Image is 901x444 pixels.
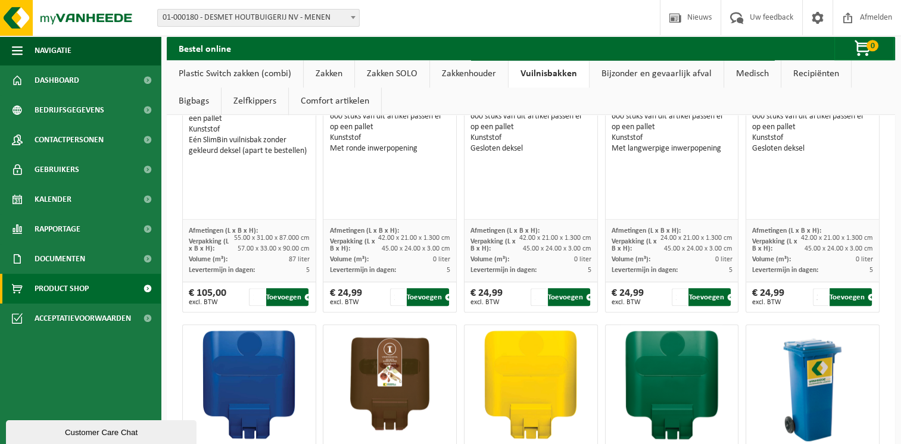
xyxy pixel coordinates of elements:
a: Vuilnisbakken [509,60,589,87]
img: 01-000153 [753,325,872,444]
span: 0 liter [856,256,873,263]
span: 24.00 x 21.00 x 1.300 cm [660,234,732,242]
a: Bigbags [167,87,221,115]
button: Toevoegen [688,288,731,306]
div: € 24,99 [752,288,784,306]
span: 0 liter [574,256,591,263]
div: Kunststof [329,133,450,143]
a: Zakkenhouder [430,60,508,87]
span: 5 [588,267,591,274]
span: Verpakking (L x B x H): [470,238,516,252]
span: Volume (m³): [612,256,650,263]
a: Medisch [724,60,781,87]
div: 600 stuks van dit artikel passen er op een pallet [752,111,873,154]
a: Zakken [304,60,354,87]
span: Volume (m³): [329,256,368,263]
span: 01-000180 - DESMET HOUTBUIGERIJ NV - MENEN [157,9,360,27]
span: Navigatie [35,36,71,65]
div: Kunststof [189,124,310,135]
img: 02-014308 [331,325,450,444]
a: Recipiënten [781,60,851,87]
div: 600 stuks van dit artikel passen er op een pallet [470,111,591,154]
span: Verpakking (L x B x H): [752,238,797,252]
span: 01-000180 - DESMET HOUTBUIGERIJ NV - MENEN [158,10,359,26]
span: Levertermijn in dagen: [470,267,537,274]
span: 57.00 x 33.00 x 90.00 cm [238,245,310,252]
div: 10 stuks van dit artikel passen er op een pallet [189,103,310,157]
span: 45.00 x 24.00 x 3.00 cm [523,245,591,252]
button: Toevoegen [830,288,872,306]
span: 0 liter [433,256,450,263]
span: excl. BTW [470,299,503,306]
span: 87 liter [289,256,310,263]
span: Documenten [35,244,85,274]
div: Gesloten deksel [752,143,873,154]
span: Rapportage [35,214,80,244]
h2: Bestel online [167,36,243,60]
span: Verpakking (L x B x H): [189,238,229,252]
input: 1 [672,288,687,306]
span: Product Shop [35,274,89,304]
span: 55.00 x 31.00 x 87.000 cm [234,234,310,242]
span: Afmetingen (L x B x H): [329,227,398,234]
span: Verpakking (L x B x H): [612,238,657,252]
a: Plastic Switch zakken (combi) [167,60,303,87]
span: Afmetingen (L x B x H): [189,227,258,234]
span: 42.00 x 21.00 x 1.300 cm [519,234,591,242]
span: Kalender [35,185,71,214]
span: 45.00 x 24.00 x 3.00 cm [382,245,450,252]
input: 1 [531,288,546,306]
span: Levertermijn in dagen: [752,267,818,274]
div: € 24,99 [470,288,503,306]
div: Kunststof [612,133,732,143]
span: Afmetingen (L x B x H): [612,227,681,234]
span: Contactpersonen [35,125,104,155]
span: Verpakking (L x B x H): [329,238,375,252]
span: 42.00 x 21.00 x 1.300 cm [801,234,873,242]
span: Dashboard [35,65,79,95]
span: Afmetingen (L x B x H): [752,227,821,234]
span: excl. BTW [612,299,644,306]
input: 1 [390,288,406,306]
span: 0 liter [715,256,732,263]
div: € 105,00 [189,288,226,306]
span: 5 [447,267,450,274]
img: 02-014044 [471,325,590,444]
a: Comfort artikelen [289,87,381,115]
div: Gesloten deksel [470,143,591,154]
div: 600 stuks van dit artikel passen er op een pallet [329,111,450,154]
span: 5 [869,267,873,274]
img: 02-014046 [612,325,731,444]
span: excl. BTW [752,299,784,306]
div: Met ronde inwerpopening [329,143,450,154]
span: Volume (m³): [189,256,227,263]
button: 0 [834,36,894,60]
span: 45.00 x 24.00 x 3.00 cm [663,245,732,252]
div: 600 stuks van dit artikel passen er op een pallet [612,111,732,154]
img: 02-014043 [189,325,308,444]
span: Levertermijn in dagen: [329,267,395,274]
div: € 24,99 [612,288,644,306]
span: excl. BTW [329,299,361,306]
button: Toevoegen [548,288,590,306]
span: Levertermijn in dagen: [189,267,255,274]
input: 1 [813,288,828,306]
button: Toevoegen [266,288,308,306]
button: Toevoegen [407,288,449,306]
span: excl. BTW [189,299,226,306]
iframe: chat widget [6,418,199,444]
a: Zakken SOLO [355,60,429,87]
span: 45.00 x 24.00 x 3.00 cm [805,245,873,252]
span: Afmetingen (L x B x H): [470,227,540,234]
div: Kunststof [752,133,873,143]
div: Kunststof [470,133,591,143]
span: 0 [866,40,878,51]
a: Bijzonder en gevaarlijk afval [590,60,724,87]
span: Bedrijfsgegevens [35,95,104,125]
span: 5 [728,267,732,274]
span: Volume (m³): [752,256,791,263]
span: 5 [306,267,310,274]
span: Acceptatievoorwaarden [35,304,131,333]
a: Zelfkippers [222,87,288,115]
